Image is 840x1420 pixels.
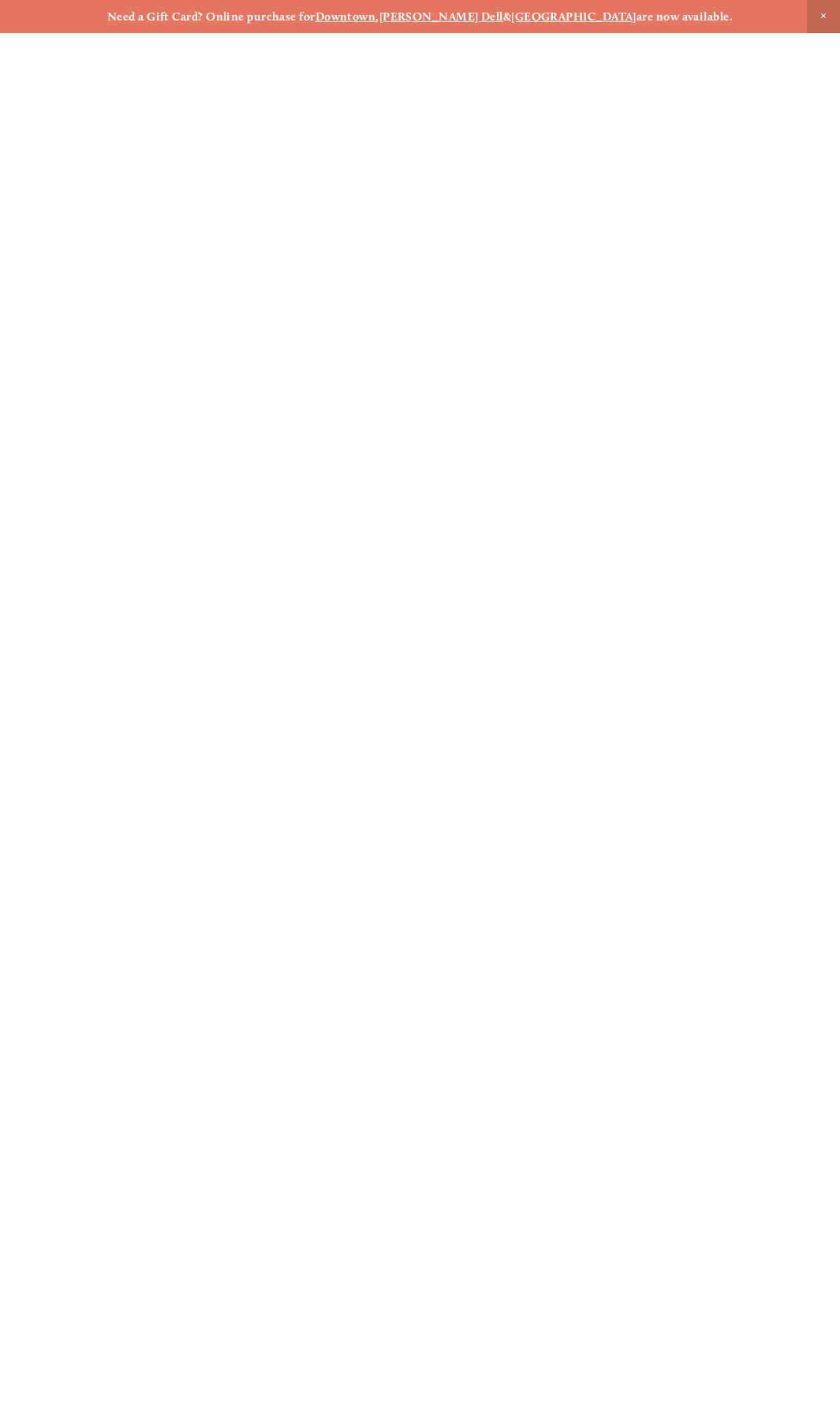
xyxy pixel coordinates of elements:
strong: are now available. [637,9,733,24]
strong: Need a Gift Card? Online purchase for [107,9,315,24]
strong: , [375,9,379,24]
a: [PERSON_NAME] Dell [379,9,503,24]
a: [GEOGRAPHIC_DATA] [511,9,637,24]
strong: & [503,9,511,24]
a: Downtown [315,9,376,24]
